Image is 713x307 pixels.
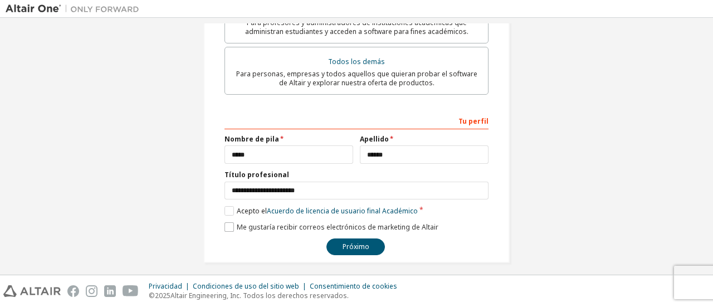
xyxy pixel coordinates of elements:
[328,57,385,66] font: Todos los demás
[237,222,438,232] font: Me gustaría recibir correos electrónicos de marketing de Altair
[267,206,380,216] font: Acuerdo de licencia de usuario final
[236,69,477,87] font: Para personas, empresas y todos aquellos que quieran probar el software de Altair y explorar nues...
[310,281,397,291] font: Consentimiento de cookies
[193,281,299,291] font: Condiciones de uso del sitio web
[67,285,79,297] img: facebook.svg
[360,134,389,144] font: Apellido
[245,18,468,36] font: Para profesores y administradores de instituciones académicas que administran estudiantes y acced...
[149,291,155,300] font: ©
[458,116,489,126] font: Tu perfil
[6,3,145,14] img: Altair Uno
[237,206,267,216] font: Acepto el
[382,206,418,216] font: Académico
[224,170,289,179] font: Título profesional
[123,285,139,297] img: youtube.svg
[170,291,349,300] font: Altair Engineering, Inc. Todos los derechos reservados.
[326,238,385,255] button: Próximo
[343,242,369,251] font: Próximo
[104,285,116,297] img: linkedin.svg
[149,281,182,291] font: Privacidad
[3,285,61,297] img: altair_logo.svg
[86,285,97,297] img: instagram.svg
[224,134,279,144] font: Nombre de pila
[155,291,170,300] font: 2025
